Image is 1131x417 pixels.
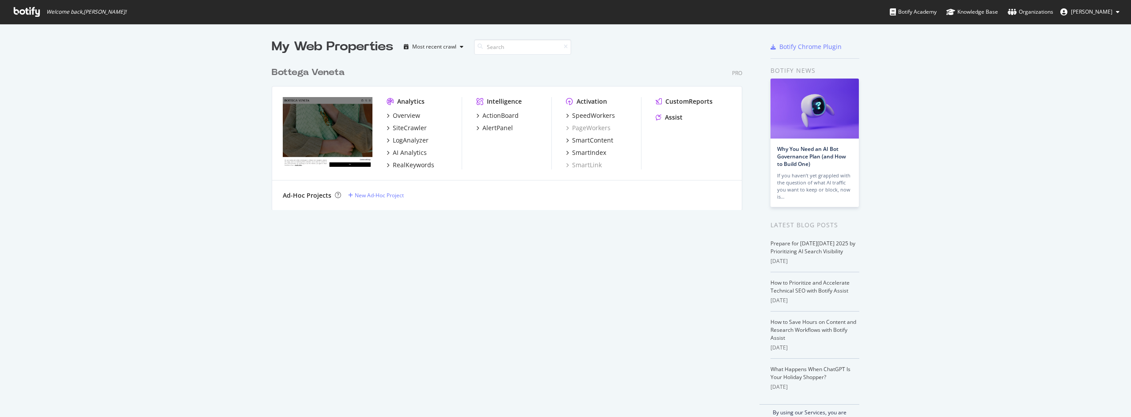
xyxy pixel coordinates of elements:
[890,8,937,16] div: Botify Academy
[393,136,429,145] div: LogAnalyzer
[387,136,429,145] a: LogAnalyzer
[393,161,434,169] div: RealKeywords
[566,111,615,120] a: SpeedWorkers
[566,161,602,169] a: SmartLink
[46,8,126,15] span: Welcome back, [PERSON_NAME] !
[770,383,859,391] div: [DATE]
[393,111,420,120] div: Overview
[777,172,852,200] div: If you haven’t yet grappled with the question of what AI traffic you want to keep or block, now is…
[283,191,331,200] div: Ad-Hoc Projects
[770,279,850,294] a: How to Prioritize and Accelerate Technical SEO with Botify Assist
[770,318,856,342] a: How to Save Hours on Content and Research Workflows with Botify Assist
[572,111,615,120] div: SpeedWorkers
[387,124,427,132] a: SiteCrawler
[393,148,427,157] div: AI Analytics
[770,297,859,304] div: [DATE]
[577,97,607,106] div: Activation
[387,161,434,169] a: RealKeywords
[566,136,613,145] a: SmartContent
[355,192,404,199] div: New Ad-Hoc Project
[770,365,850,381] a: What Happens When ChatGPT Is Your Holiday Shopper?
[656,113,683,122] a: Assist
[1053,5,1127,19] button: [PERSON_NAME]
[482,111,519,120] div: ActionBoard
[656,97,713,106] a: CustomReports
[770,42,842,51] a: Botify Chrome Plugin
[272,56,749,210] div: grid
[572,136,613,145] div: SmartContent
[665,113,683,122] div: Assist
[770,220,859,230] div: Latest Blog Posts
[476,111,519,120] a: ActionBoard
[412,44,456,49] div: Most recent crawl
[665,97,713,106] div: CustomReports
[400,40,467,54] button: Most recent crawl
[393,124,427,132] div: SiteCrawler
[272,66,348,79] a: Bottega Veneta
[566,124,611,132] a: PageWorkers
[946,8,998,16] div: Knowledge Base
[397,97,425,106] div: Analytics
[777,145,846,168] a: Why You Need an AI Bot Governance Plan (and How to Build One)
[283,97,372,169] img: www.bottegaveneta.com
[1071,8,1112,15] span: Chiara Garutti
[272,38,393,56] div: My Web Properties
[572,148,606,157] div: SmartIndex
[566,148,606,157] a: SmartIndex
[348,192,404,199] a: New Ad-Hoc Project
[387,148,427,157] a: AI Analytics
[1008,8,1053,16] div: Organizations
[770,240,855,255] a: Prepare for [DATE][DATE] 2025 by Prioritizing AI Search Visibility
[770,257,859,265] div: [DATE]
[482,124,513,132] div: AlertPanel
[732,69,742,77] div: Pro
[474,39,571,55] input: Search
[387,111,420,120] a: Overview
[272,66,345,79] div: Bottega Veneta
[770,344,859,352] div: [DATE]
[476,124,513,132] a: AlertPanel
[770,79,859,139] img: Why You Need an AI Bot Governance Plan (and How to Build One)
[779,42,842,51] div: Botify Chrome Plugin
[487,97,522,106] div: Intelligence
[770,66,859,75] div: Botify news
